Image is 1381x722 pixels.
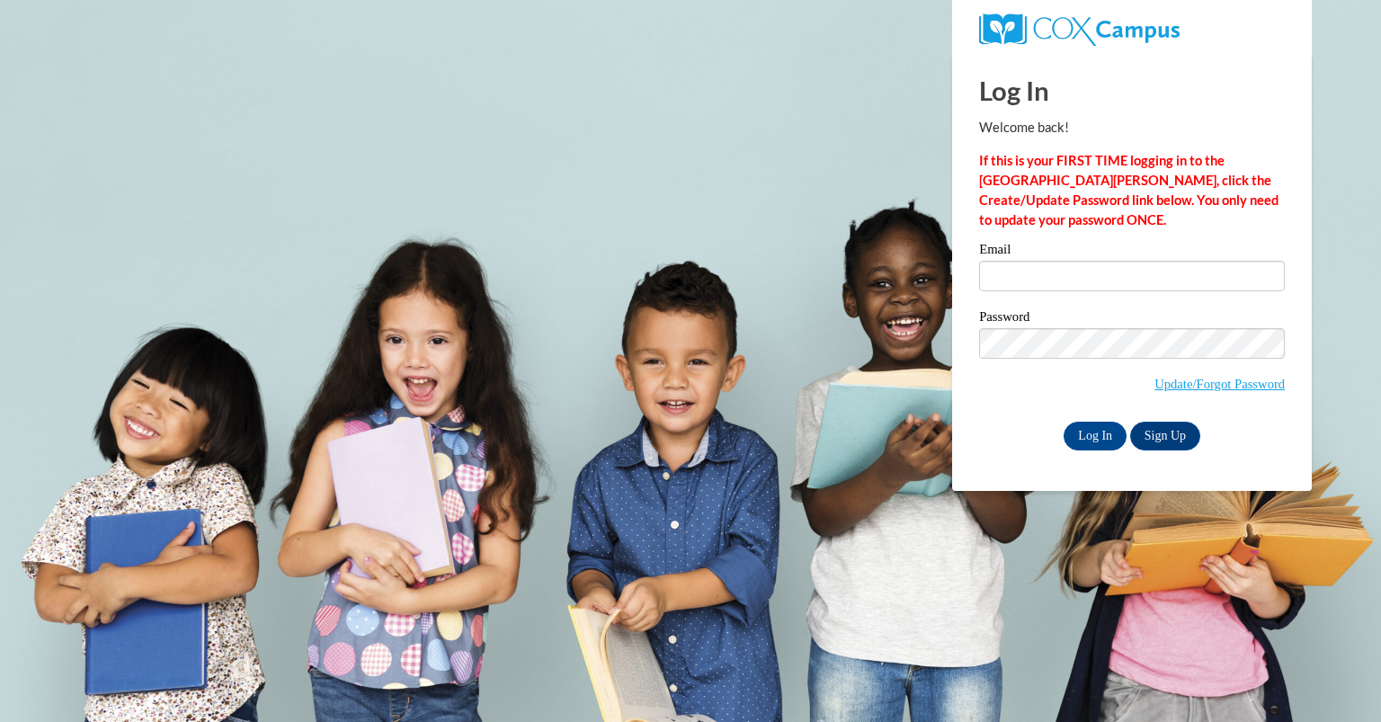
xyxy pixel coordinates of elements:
[979,118,1285,138] p: Welcome back!
[979,153,1279,227] strong: If this is your FIRST TIME logging in to the [GEOGRAPHIC_DATA][PERSON_NAME], click the Create/Upd...
[979,243,1285,261] label: Email
[1130,422,1200,450] a: Sign Up
[979,72,1285,109] h1: Log In
[979,21,1180,36] a: COX Campus
[1154,377,1285,391] a: Update/Forgot Password
[979,13,1180,46] img: COX Campus
[1064,422,1127,450] input: Log In
[979,310,1285,328] label: Password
